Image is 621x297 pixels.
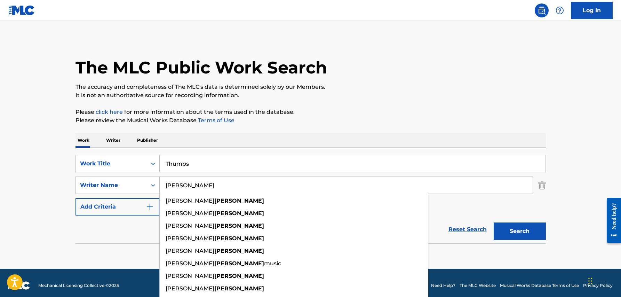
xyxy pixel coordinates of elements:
[166,248,214,254] span: [PERSON_NAME]
[166,260,214,267] span: [PERSON_NAME]
[431,282,455,289] a: Need Help?
[166,273,214,279] span: [PERSON_NAME]
[571,2,613,19] a: Log In
[214,235,264,242] strong: [PERSON_NAME]
[583,282,613,289] a: Privacy Policy
[214,248,264,254] strong: [PERSON_NAME]
[75,133,91,148] p: Work
[214,222,264,229] strong: [PERSON_NAME]
[80,159,143,168] div: Work Title
[135,133,160,148] p: Publisher
[500,282,579,289] a: Musical Works Database Terms of Use
[75,108,546,116] p: Please for more information about the terms used in the database.
[588,271,592,291] div: Drag
[166,285,214,292] span: [PERSON_NAME]
[538,6,546,15] img: search
[75,83,546,91] p: The accuracy and completeness of The MLC's data is determined solely by our Members.
[445,222,490,237] a: Reset Search
[75,91,546,100] p: It is not an authoritative source for recording information.
[75,198,160,216] button: Add Criteria
[166,197,214,204] span: [PERSON_NAME]
[586,264,621,297] iframe: Chat Widget
[75,116,546,125] p: Please review the Musical Works Database
[38,282,119,289] span: Mechanical Licensing Collective © 2025
[535,3,549,17] a: Public Search
[75,57,327,78] h1: The MLC Public Work Search
[214,210,264,217] strong: [PERSON_NAME]
[214,285,264,292] strong: [PERSON_NAME]
[166,210,214,217] span: [PERSON_NAME]
[75,155,546,243] form: Search Form
[104,133,122,148] p: Writer
[197,117,234,124] a: Terms of Use
[8,5,35,15] img: MLC Logo
[96,109,123,115] a: click here
[214,273,264,279] strong: [PERSON_NAME]
[166,235,214,242] span: [PERSON_NAME]
[494,222,546,240] button: Search
[214,197,264,204] strong: [PERSON_NAME]
[538,177,546,194] img: Delete Criterion
[166,222,214,229] span: [PERSON_NAME]
[146,203,154,211] img: 9d2ae6d4665cec9f34b9.svg
[264,260,281,267] span: music
[556,6,564,15] img: help
[460,282,496,289] a: The MLC Website
[553,3,567,17] div: Help
[602,193,621,249] iframe: Resource Center
[214,260,264,267] strong: [PERSON_NAME]
[80,181,143,189] div: Writer Name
